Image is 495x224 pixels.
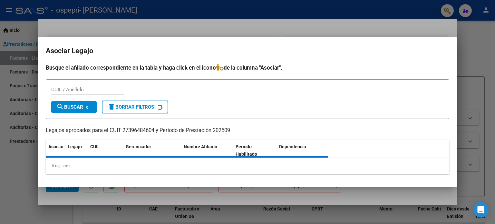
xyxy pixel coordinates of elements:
datatable-header-cell: Dependencia [277,140,328,161]
span: CUIL [90,144,100,149]
span: Nombre Afiliado [184,144,217,149]
h2: Asociar Legajo [46,45,449,57]
span: Gerenciador [126,144,151,149]
span: Periodo Habilitado [236,144,257,157]
span: Legajo [68,144,82,149]
mat-icon: search [56,103,64,111]
datatable-header-cell: Periodo Habilitado [233,140,277,161]
span: Dependencia [279,144,306,149]
div: 0 registros [46,158,449,174]
datatable-header-cell: CUIL [88,140,123,161]
datatable-header-cell: Legajo [65,140,88,161]
datatable-header-cell: Nombre Afiliado [181,140,233,161]
p: Legajos aprobados para el CUIT 27396484604 y Período de Prestación 202509 [46,127,449,135]
datatable-header-cell: Gerenciador [123,140,181,161]
datatable-header-cell: Asociar [46,140,65,161]
span: Asociar [48,144,64,149]
span: Borrar Filtros [108,104,154,110]
div: Open Intercom Messenger [473,202,489,218]
span: Buscar [56,104,83,110]
h4: Busque el afiliado correspondiente en la tabla y haga click en el ícono de la columna "Asociar". [46,63,449,72]
button: Borrar Filtros [102,101,168,113]
mat-icon: delete [108,103,115,111]
button: Buscar [51,101,97,113]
